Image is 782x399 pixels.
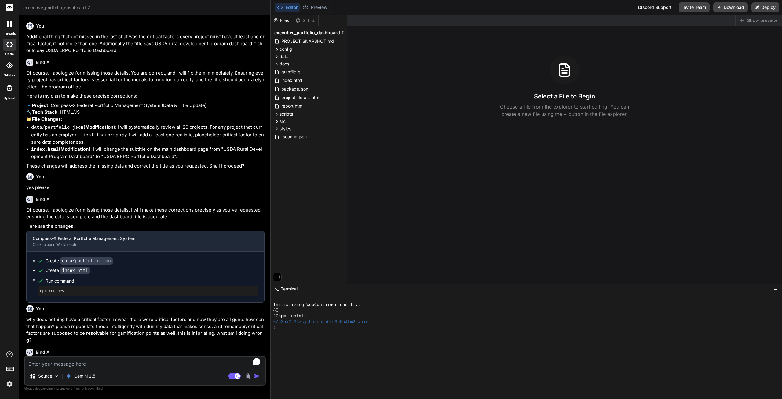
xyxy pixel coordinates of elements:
[271,17,293,24] div: Files
[773,284,778,294] button: −
[46,278,258,284] span: Run command
[27,231,254,251] button: Compass-X Federal Portfolio Management SystemClick to open Workbench
[26,184,265,191] p: yes please
[32,102,48,108] strong: Project
[25,357,265,368] textarea: To enrich screen reader interactions, please activate Accessibility in Grammarly extension settings
[280,126,291,132] span: styles
[31,146,90,152] strong: (Modification)
[534,92,595,101] h3: Select a File to Begin
[26,223,265,230] p: Here are the changes.
[273,319,368,325] span: ~/u3uk0f35zsjjbn9cprh6fq9h0p4tm2-wnxx
[300,3,330,12] button: Preview
[31,146,265,160] li: : I will change the subtitle on the main dashboard page from "USDA Rural Development Program Dash...
[274,286,279,292] span: >_
[281,38,334,45] span: PROJECT_SNAPSHOT.md
[280,61,289,67] span: docs
[281,77,303,84] span: index.html
[24,386,266,391] p: Always double-check its answers. Your in Bind
[273,325,276,331] span: ❯
[36,174,44,180] h6: You
[32,109,57,115] strong: Tech Stack
[281,133,307,140] span: tsconfig.json
[26,93,265,100] p: Here is my plan to make these precise corrections:
[60,267,90,274] code: index.html
[32,116,61,122] strong: File Changes
[274,30,340,36] span: executive_portfolio_dashboard
[31,124,265,146] li: : I will systematically review all 20 projects. For any project that currently has an empty array...
[5,51,14,57] label: code
[280,118,286,124] span: src
[26,70,265,91] p: Of course. I apologize for missing those details. You are correct, and I will fix them immediatel...
[26,163,265,170] p: These changes will address the missing data and correct the title as you requested. Shall I proceed?
[36,349,51,355] h6: Bind AI
[273,313,306,319] span: ^Cnpm install
[40,289,256,294] pre: npm run dev
[26,207,265,220] p: Of course. I apologize for missing those details. I will make these corrections precisely as you'...
[66,373,72,379] img: Gemini 2.5 Pro
[26,102,265,123] p: 🔹 : Compass-X Federal Portfolio Management System (Data & Title Update) 🔧 : HTML/JS 📁 :
[4,379,15,389] img: settings
[275,3,300,12] button: Editor
[38,373,52,379] p: Source
[281,286,298,292] span: Terminal
[281,94,321,101] span: project-details.html
[713,2,748,12] button: Download
[46,258,113,264] div: Create
[254,373,260,379] img: icon
[31,125,83,130] code: data/portfolio.json
[281,102,304,110] span: report.html
[280,46,292,52] span: config
[54,374,59,379] img: Pick Models
[33,235,248,242] div: Compass-X Federal Portfolio Management System
[26,33,265,54] p: Additional thing that got missed in the last chat was the critical factors every project must hav...
[33,242,248,247] div: Click to open Workbench
[273,308,278,313] span: ^C
[244,373,251,380] img: attachment
[281,68,301,76] span: gulpfile.js
[36,23,44,29] h6: You
[273,302,360,308] span: Initializing WebContainer shell...
[36,306,44,312] h6: You
[60,257,113,265] code: data/portfolio.json
[747,17,777,24] span: Show preview
[293,17,318,24] div: Github
[3,31,16,36] label: threads
[280,54,289,60] span: data
[281,85,309,93] span: package.json
[36,196,51,202] h6: Bind AI
[74,373,98,379] p: Gemini 2.5..
[679,2,710,12] button: Invite Team
[72,133,116,138] code: critical_factors
[4,73,15,78] label: GitHub
[23,5,91,11] span: executive_portfolio_dashboard
[774,286,777,292] span: −
[280,111,293,117] span: scripts
[496,103,633,118] p: Choose a file from the explorer to start editing. You can create a new file using the + button in...
[36,59,51,65] h6: Bind AI
[751,2,779,12] button: Deploy
[46,267,90,274] div: Create
[82,386,93,390] span: privacy
[31,147,59,152] code: index.html
[26,316,265,344] p: why does nothing have a critical factor. i swear there were critical factors and now they are all...
[4,96,15,101] label: Upload
[634,2,675,12] div: Discord Support
[31,124,115,130] strong: (Modification)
